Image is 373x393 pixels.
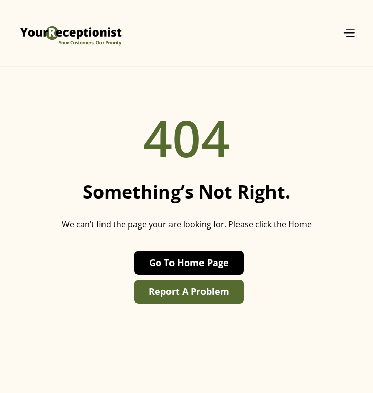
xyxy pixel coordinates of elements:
[83,181,290,203] h2: Something’s not right.
[134,280,244,304] a: Report A Problem
[342,28,355,37] img: icon
[62,218,312,231] p: We can’t find the page your are looking for. Please click the Home
[143,100,230,176] h1: 404
[134,251,244,275] a: Go To Home Page
[18,10,124,56] img: Virtual Receptionist - Answering Service - Call and Live Chat Receptionist - Virtual Receptionist...
[18,10,124,56] a: home
[322,344,373,393] iframe: Chat Widget
[327,26,360,40] div: menu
